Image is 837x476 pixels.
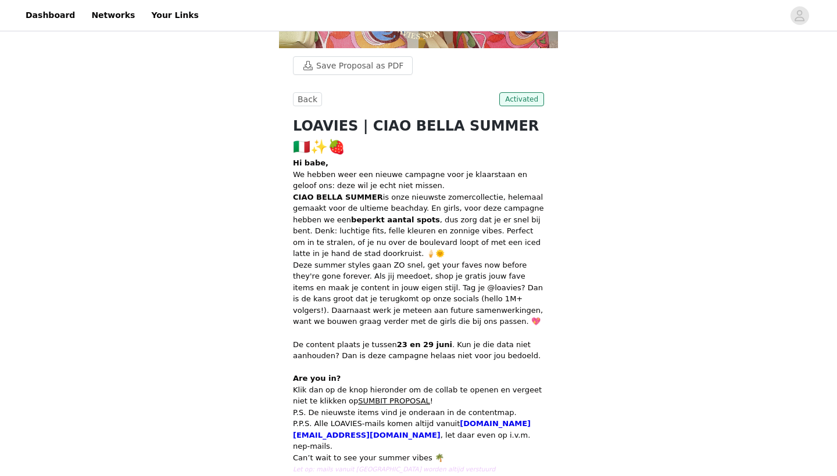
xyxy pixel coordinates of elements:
[293,56,413,75] button: Save Proposal as PDF
[397,340,452,349] strong: 23 en 29 juni
[293,373,544,407] p: Klik dan op de knop hieronder om de collab te openen en vergeet niet te klikken op !
[144,2,206,28] a: Your Links
[293,158,328,167] strong: Hi babe,
[84,2,142,28] a: Networks
[293,259,544,327] p: Deze summer styles gaan ZO snel, get your faves now before they're gone forever. Als jij meedoet,...
[19,2,82,28] a: Dashboard
[293,92,322,106] button: Back
[351,215,440,224] strong: beperkt aantal spots
[358,396,430,405] span: SUMBIT PROPOSAL
[499,92,544,106] span: Activated
[293,193,383,201] strong: CIAO BELLA SUMMER
[293,374,341,383] strong: Are you in?
[293,169,544,259] p: We hebben weer een nieuwe campagne voor je klaarstaan en geloof ons: deze wil je echt niet missen...
[293,327,544,373] p: De content plaats je tussen . Kun je die data niet aanhouden? Dan is deze campagne helaas niet vo...
[293,116,544,157] h1: LOAVIES | CIAO BELLA SUMMER 🇮🇹✨🍓
[794,6,805,25] div: avatar
[293,419,531,439] a: [DOMAIN_NAME][EMAIL_ADDRESS][DOMAIN_NAME]
[293,407,544,419] p: P.S. De nieuwste items vind je onderaan in de contentmap.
